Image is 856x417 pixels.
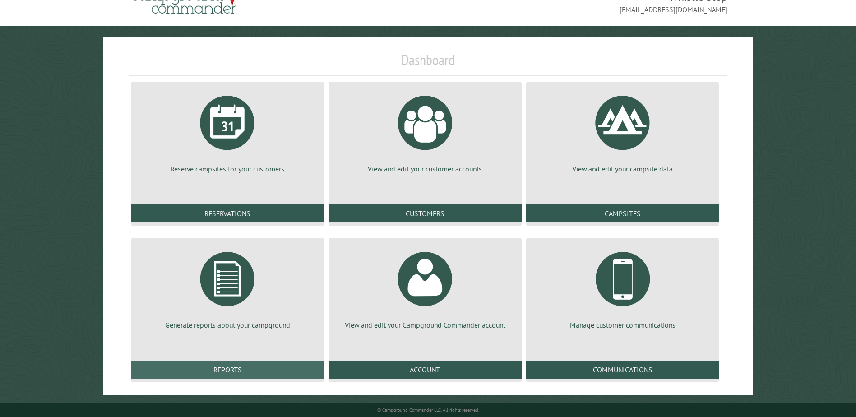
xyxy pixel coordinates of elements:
p: View and edit your Campground Commander account [339,320,511,330]
p: Manage customer communications [537,320,708,330]
a: Generate reports about your campground [142,245,313,330]
a: Customers [329,204,522,222]
a: View and edit your customer accounts [339,89,511,174]
a: Reservations [131,204,324,222]
p: Generate reports about your campground [142,320,313,330]
a: View and edit your campsite data [537,89,708,174]
a: Manage customer communications [537,245,708,330]
a: Campsites [526,204,719,222]
a: Reserve campsites for your customers [142,89,313,174]
a: View and edit your Campground Commander account [339,245,511,330]
h1: Dashboard [129,51,727,76]
p: Reserve campsites for your customers [142,164,313,174]
a: Communications [526,361,719,379]
a: Reports [131,361,324,379]
small: © Campground Commander LLC. All rights reserved. [377,407,479,413]
p: View and edit your customer accounts [339,164,511,174]
a: Account [329,361,522,379]
p: View and edit your campsite data [537,164,708,174]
